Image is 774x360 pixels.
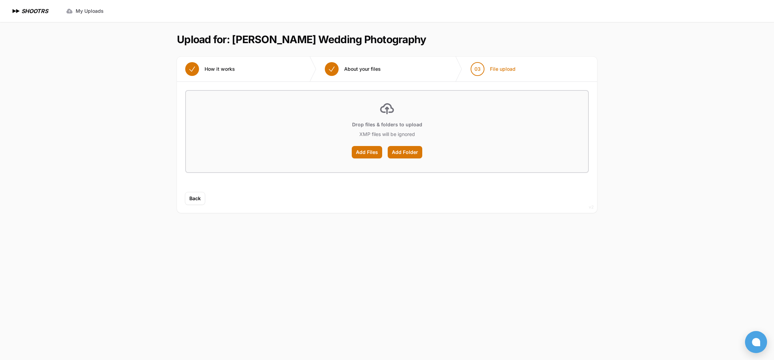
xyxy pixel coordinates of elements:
a: SHOOTRS SHOOTRS [11,7,48,15]
span: Back [189,195,201,202]
span: File upload [490,66,516,72]
p: XMP files will be ignored [359,131,415,138]
p: Drop files & folders to upload [352,121,422,128]
span: About your files [344,66,381,72]
label: Add Folder [388,146,422,158]
a: My Uploads [62,5,108,17]
div: v2 [589,203,594,211]
button: About your files [317,57,389,81]
label: Add Files [352,146,382,158]
span: How it works [205,66,235,72]
button: How it works [177,57,243,81]
h1: SHOOTRS [21,7,48,15]
h1: Upload for: [PERSON_NAME] Wedding Photography [177,33,426,46]
button: 03 File upload [462,57,524,81]
button: Open chat window [745,331,767,353]
button: Back [185,192,205,205]
img: SHOOTRS [11,7,21,15]
span: My Uploads [76,8,104,14]
span: 03 [474,66,481,72]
